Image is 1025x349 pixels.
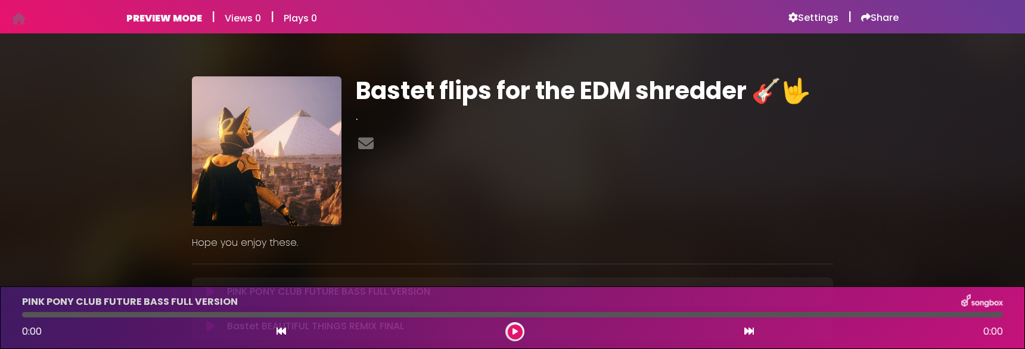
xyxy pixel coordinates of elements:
h5: | [212,10,215,24]
h6: Plays 0 [284,13,317,24]
span: 0:00 [983,325,1003,339]
p: PINK PONY CLUB FUTURE BASS FULL VERSION [227,285,430,299]
p: Hope you enjoy these. [192,236,833,250]
a: Settings [788,12,838,24]
h5: | [271,10,274,24]
h1: Bastet flips for the EDM shredder 🎸🤟 [356,76,833,105]
img: songbox-logo-white.png [961,294,1003,310]
span: 0:00 [22,325,42,338]
p: PINK PONY CLUB FUTURE BASS FULL VERSION [22,295,238,309]
h3: . [356,110,833,123]
h5: | [848,10,852,24]
img: xiYkNBavT4eEF1qMlZcR [192,76,341,226]
a: Share [861,12,899,24]
h6: PREVIEW MODE [126,13,202,24]
h6: Views 0 [225,13,261,24]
